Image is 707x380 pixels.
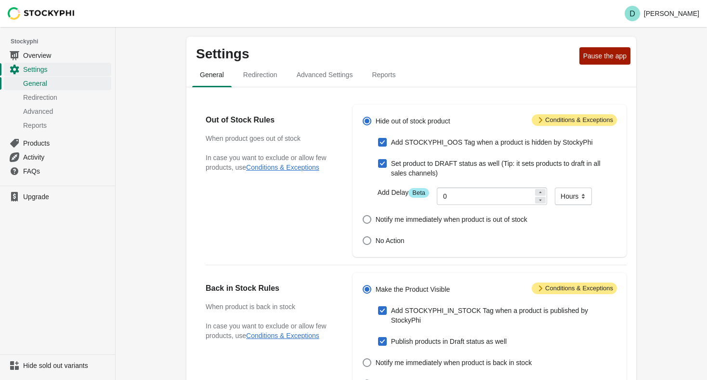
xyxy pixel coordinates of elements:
[23,138,109,148] span: Products
[23,121,109,130] span: Reports
[376,236,405,245] span: No Action
[378,188,429,198] label: Add Delay
[391,337,507,346] span: Publish products in Draft status as well
[246,332,319,339] button: Conditions & Exceptions
[532,114,617,126] span: Conditions & Exceptions
[23,93,109,102] span: Redirection
[4,150,111,164] a: Activity
[4,136,111,150] a: Products
[11,37,115,46] span: Stockyphi
[583,52,627,60] span: Pause the app
[246,163,319,171] button: Conditions & Exceptions
[23,65,109,74] span: Settings
[206,153,333,172] p: In case you want to exclude or allow few products, use
[621,4,703,23] button: Avatar with initials D[PERSON_NAME]
[190,62,234,87] button: general
[23,107,109,116] span: Advanced
[4,62,111,76] a: Settings
[625,6,640,21] span: Avatar with initials D
[234,62,287,87] button: redirection
[23,152,109,162] span: Activity
[362,62,405,87] button: reports
[196,46,576,62] p: Settings
[376,215,527,224] span: Notify me immediately when product is out of stock
[408,188,429,198] span: Beta
[644,10,699,17] p: [PERSON_NAME]
[289,66,361,83] span: Advanced Settings
[23,166,109,176] span: FAQs
[23,361,109,370] span: Hide sold out variants
[4,104,111,118] a: Advanced
[579,47,630,65] button: Pause the app
[629,10,635,18] text: D
[364,66,403,83] span: Reports
[4,118,111,132] a: Reports
[23,192,109,202] span: Upgrade
[206,302,333,312] h3: When product is back in stock
[206,321,333,340] p: In case you want to exclude or allow few products, use
[23,79,109,88] span: General
[391,137,593,147] span: Add STOCKYPHI_OOS Tag when a product is hidden by StockyPhi
[236,66,285,83] span: Redirection
[376,116,450,126] span: Hide out of stock product
[4,90,111,104] a: Redirection
[206,114,333,126] h2: Out of Stock Rules
[206,283,333,294] h2: Back in Stock Rules
[4,164,111,178] a: FAQs
[376,285,450,294] span: Make the Product Visible
[4,48,111,62] a: Overview
[532,283,617,294] span: Conditions & Exceptions
[4,76,111,90] a: General
[391,159,617,178] span: Set product to DRAFT status as well (Tip: it sets products to draft in all sales channels)
[23,51,109,60] span: Overview
[391,306,617,325] span: Add STOCKYPHI_IN_STOCK Tag when a product is published by StockyPhi
[8,7,75,20] img: Stockyphi
[4,359,111,372] a: Hide sold out variants
[376,358,532,367] span: Notify me immediately when product is back in stock
[287,62,363,87] button: Advanced settings
[192,66,232,83] span: General
[206,134,333,143] h3: When product goes out of stock
[4,190,111,204] a: Upgrade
